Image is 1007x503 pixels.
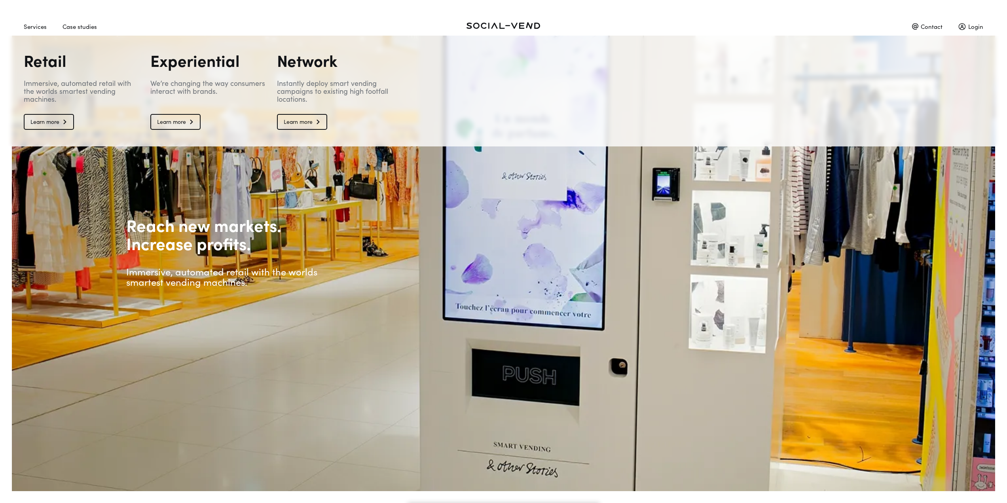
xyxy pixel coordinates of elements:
[150,114,201,130] a: Learn more
[277,114,327,130] a: Learn more
[24,79,142,103] p: Immersive, automated retail with the worlds smartest vending machines.
[24,114,74,130] a: Learn more
[63,19,97,33] div: Case studies
[126,216,332,252] h1: Reach new markets. Increase profits.
[150,79,269,103] p: We’re changing the way consumers interact with brands.
[24,19,47,33] div: Services
[24,52,983,130] nav: Main
[63,19,113,28] a: Case studies
[126,266,332,287] p: Immersive, automated retail with the worlds smartest vending machines.
[150,52,269,68] h2: Experiential
[912,19,943,33] div: Contact
[277,79,396,103] p: Instantly deploy smart vending campaigns to existing high footfall locations.
[277,52,396,68] h2: Network
[24,52,142,68] h2: Retail
[958,19,983,33] div: Login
